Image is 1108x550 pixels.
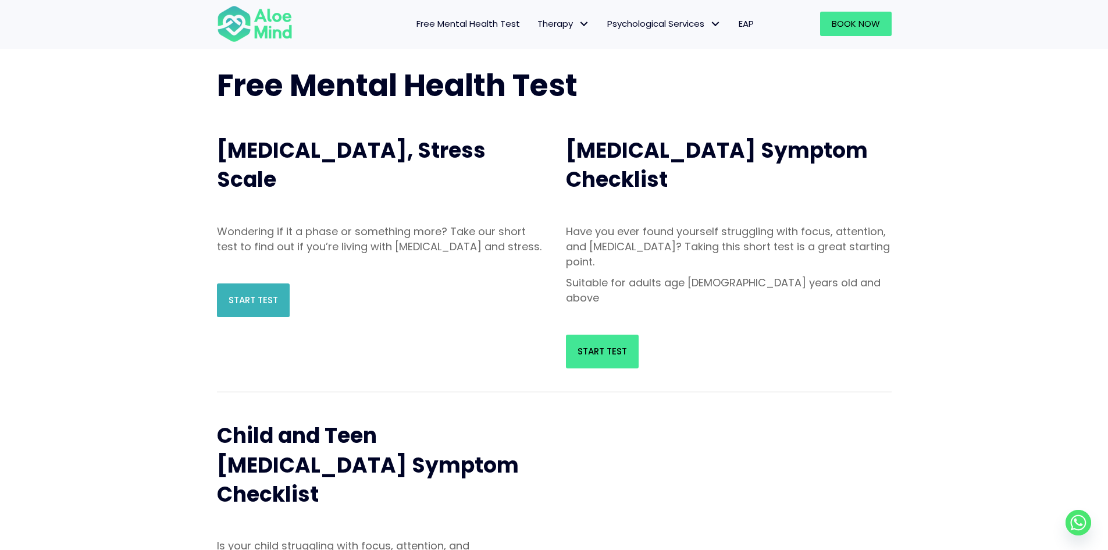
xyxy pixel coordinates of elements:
a: Start Test [217,283,290,317]
span: Therapy: submenu [576,16,593,33]
span: EAP [739,17,754,30]
a: Book Now [820,12,892,36]
a: Whatsapp [1066,510,1091,535]
span: Child and Teen [MEDICAL_DATA] Symptom Checklist [217,421,519,509]
span: Psychological Services: submenu [707,16,724,33]
a: Free Mental Health Test [408,12,529,36]
span: Book Now [832,17,880,30]
a: Psychological ServicesPsychological Services: submenu [598,12,730,36]
span: Psychological Services [607,17,721,30]
span: Therapy [537,17,590,30]
span: Free Mental Health Test [217,64,578,107]
span: [MEDICAL_DATA] Symptom Checklist [566,136,868,194]
span: Start Test [578,345,627,357]
span: [MEDICAL_DATA], Stress Scale [217,136,486,194]
span: Start Test [229,294,278,306]
span: Free Mental Health Test [416,17,520,30]
a: Start Test [566,335,639,368]
p: Wondering if it a phase or something more? Take our short test to find out if you’re living with ... [217,224,543,254]
nav: Menu [308,12,763,36]
p: Suitable for adults age [DEMOGRAPHIC_DATA] years old and above [566,275,892,306]
p: Have you ever found yourself struggling with focus, attention, and [MEDICAL_DATA]? Taking this sh... [566,224,892,269]
a: TherapyTherapy: submenu [529,12,598,36]
img: Aloe mind Logo [217,5,293,43]
a: EAP [730,12,763,36]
